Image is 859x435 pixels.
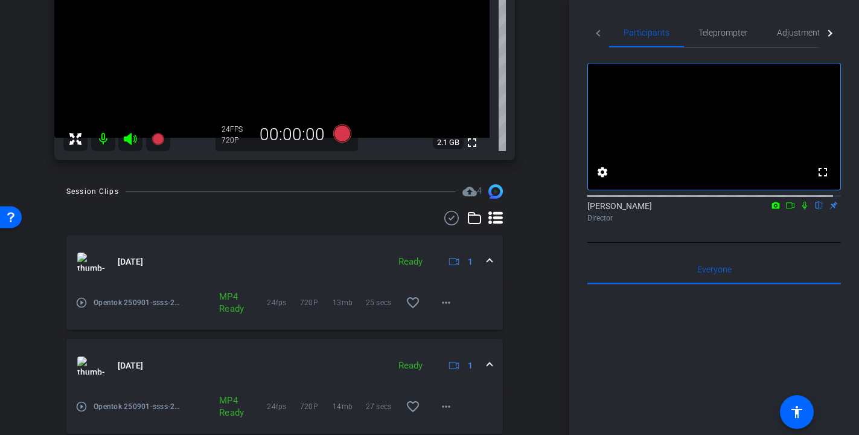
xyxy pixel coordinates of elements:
[406,295,420,310] mat-icon: favorite_border
[66,185,119,198] div: Session Clips
[812,199,826,210] mat-icon: flip
[477,185,482,196] span: 4
[267,297,299,309] span: 24fps
[222,124,252,134] div: 24
[697,265,732,274] span: Everyone
[230,125,243,134] span: FPS
[267,401,299,413] span: 24fps
[77,356,104,375] img: thumb-nail
[300,297,333,309] span: 720P
[366,297,398,309] span: 25 secs
[816,165,830,179] mat-icon: fullscreen
[406,399,420,414] mat-icon: favorite_border
[595,165,610,179] mat-icon: settings
[433,135,464,150] span: 2.1 GB
[790,405,804,419] mat-icon: accessibility
[75,401,88,413] mat-icon: play_circle_outline
[439,399,453,414] mat-icon: more_horiz
[300,401,333,413] span: 720P
[66,392,503,434] div: thumb-nail[DATE]Ready1
[333,297,365,309] span: 13mb
[366,401,398,413] span: 27 secs
[439,295,453,310] mat-icon: more_horiz
[468,359,473,372] span: 1
[462,184,482,199] span: Destinations for your clips
[462,184,477,199] mat-icon: cloud_upload
[698,28,748,37] span: Teleprompter
[75,297,88,309] mat-icon: play_circle_outline
[77,253,104,271] img: thumb-nail
[94,401,184,413] span: Opentok 250901-ssss-2025-09-01-16-36-25-826-0
[587,213,841,224] div: Director
[587,200,841,224] div: [PERSON_NAME]
[252,124,333,145] div: 00:00:00
[468,256,473,268] span: 1
[66,288,503,330] div: thumb-nail[DATE]Ready1
[777,28,825,37] span: Adjustments
[213,291,238,315] div: MP4 Ready
[488,184,503,199] img: Session clips
[624,28,669,37] span: Participants
[333,401,365,413] span: 14mb
[392,255,429,269] div: Ready
[66,339,503,392] mat-expansion-panel-header: thumb-nail[DATE]Ready1
[213,395,238,419] div: MP4 Ready
[118,256,143,268] span: [DATE]
[66,235,503,288] mat-expansion-panel-header: thumb-nail[DATE]Ready1
[392,359,429,373] div: Ready
[222,135,252,145] div: 720P
[118,359,143,372] span: [DATE]
[465,135,479,150] mat-icon: fullscreen
[94,297,184,309] span: Opentok 250901-ssss-2025-09-01-16-38-15-053-0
